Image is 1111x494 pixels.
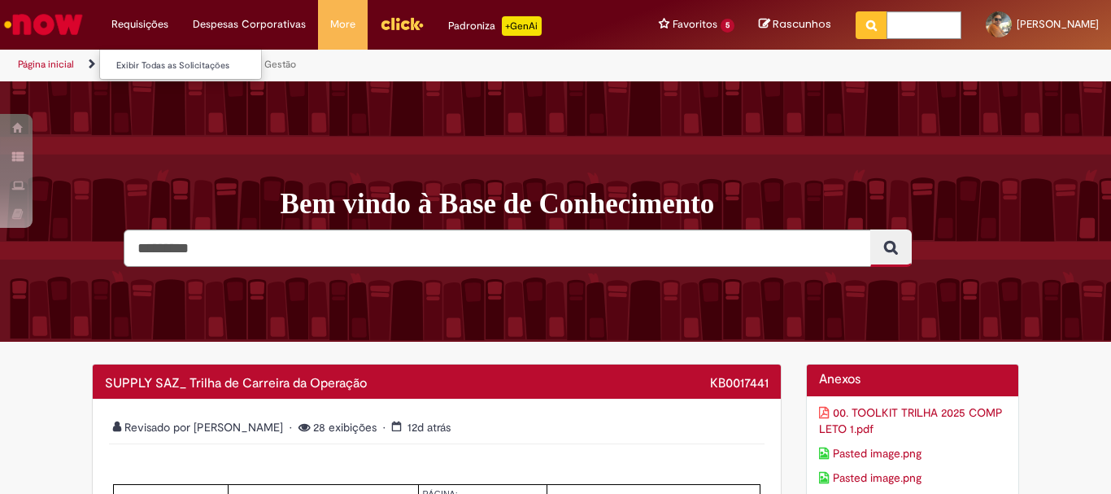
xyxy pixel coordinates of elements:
a: Exibir Todas as Solicitações [100,57,279,75]
a: undefined Pasted image.png [819,470,1007,486]
img: click_logo_yellow_360x200.png [380,11,424,36]
span: Requisições [111,16,168,33]
button: Pesquisar [870,230,912,267]
span: Revisado por [PERSON_NAME] [113,420,286,435]
a: Página inicial [18,58,74,71]
span: Rascunhos [773,16,831,32]
a: Rascunhos [759,17,831,33]
img: ServiceNow [2,8,85,41]
a: undefined 00. TOOLKIT TRILHA 2025 COMPLETO 1.pdf [819,404,1007,437]
h1: Bem vindo à Base de Conhecimento [281,187,1031,221]
h2: Anexos [819,373,1007,387]
p: +GenAi [502,16,542,36]
span: SUPPLY SAZ_ Trilha de Carreira da Operação [105,375,367,391]
a: undefined Pasted image.png [819,445,1007,461]
span: More [330,16,355,33]
time: 20/08/2025 09:02:49 [407,420,451,435]
span: [PERSON_NAME] [1017,17,1099,31]
input: Pesquisar [124,230,871,267]
span: 5 [721,19,734,33]
span: 12d atrás [407,420,451,435]
span: Despesas Corporativas [193,16,306,33]
span: • [383,420,389,435]
ul: Requisições [99,49,262,80]
span: • [290,420,295,435]
div: Padroniza [448,16,542,36]
span: 28 exibições [290,420,380,435]
button: Pesquisar [856,11,887,39]
span: KB0017441 [710,375,769,391]
ul: Trilhas de página [12,50,729,80]
span: Favoritos [673,16,717,33]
